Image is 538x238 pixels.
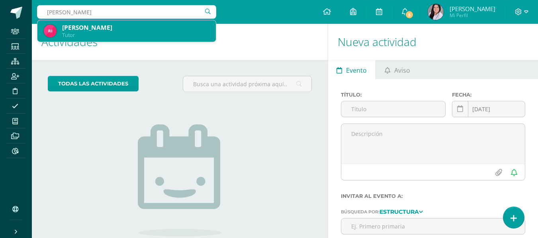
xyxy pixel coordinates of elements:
[37,5,216,19] input: Busca un usuario...
[328,60,376,79] a: Evento
[376,60,419,79] a: Aviso
[428,4,444,20] img: a6c0c6ba4f94773821d6554e39c5aba3.png
[341,101,446,117] input: Título
[341,209,380,215] span: Búsqueda por:
[44,25,57,37] img: d876d02a0e8d8896c04bba9e4a9f9f1f.png
[338,24,528,60] h1: Nueva actividad
[380,208,419,215] strong: Estructura
[452,101,525,117] input: Fecha de entrega
[405,10,414,19] span: 5
[341,92,446,98] label: Título:
[62,32,209,39] div: Tutor
[394,61,410,80] span: Aviso
[62,23,209,32] div: [PERSON_NAME]
[450,5,495,13] span: [PERSON_NAME]
[380,209,423,214] a: Estructura
[452,92,525,98] label: Fecha:
[183,76,311,92] input: Busca una actividad próxima aquí...
[341,219,525,234] input: Ej. Primero primaria
[341,193,525,199] label: Invitar al evento a:
[48,76,139,91] a: todas las Actividades
[346,61,367,80] span: Evento
[450,12,495,19] span: Mi Perfil
[138,124,221,236] img: no_activities.png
